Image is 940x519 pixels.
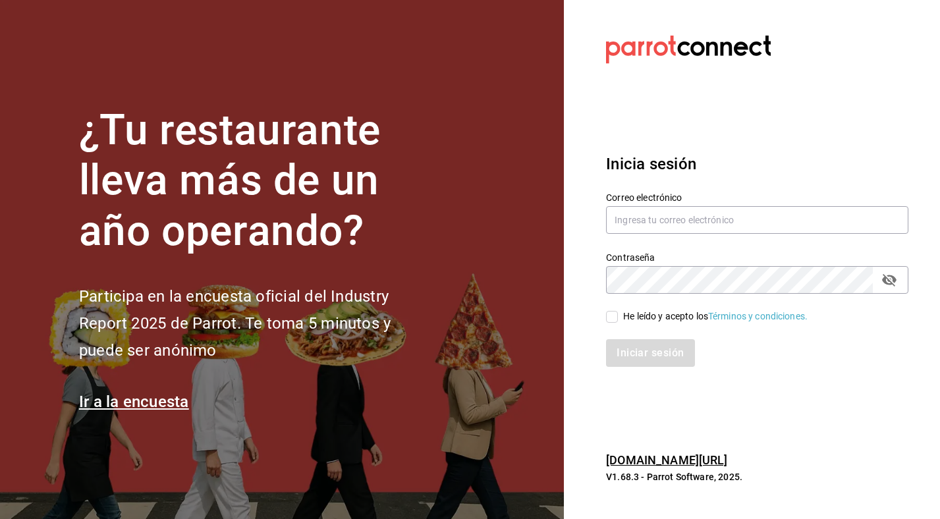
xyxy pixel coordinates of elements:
[606,192,908,202] label: Correo electrónico
[606,252,908,261] label: Contraseña
[878,269,900,291] button: passwordField
[79,283,435,364] h2: Participa en la encuesta oficial del Industry Report 2025 de Parrot. Te toma 5 minutos y puede se...
[606,152,908,176] h3: Inicia sesión
[79,105,435,257] h1: ¿Tu restaurante lleva más de un año operando?
[606,470,908,483] p: V1.68.3 - Parrot Software, 2025.
[606,206,908,234] input: Ingresa tu correo electrónico
[606,453,727,467] a: [DOMAIN_NAME][URL]
[623,310,808,323] div: He leído y acepto los
[708,311,808,321] a: Términos y condiciones.
[79,393,189,411] a: Ir a la encuesta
